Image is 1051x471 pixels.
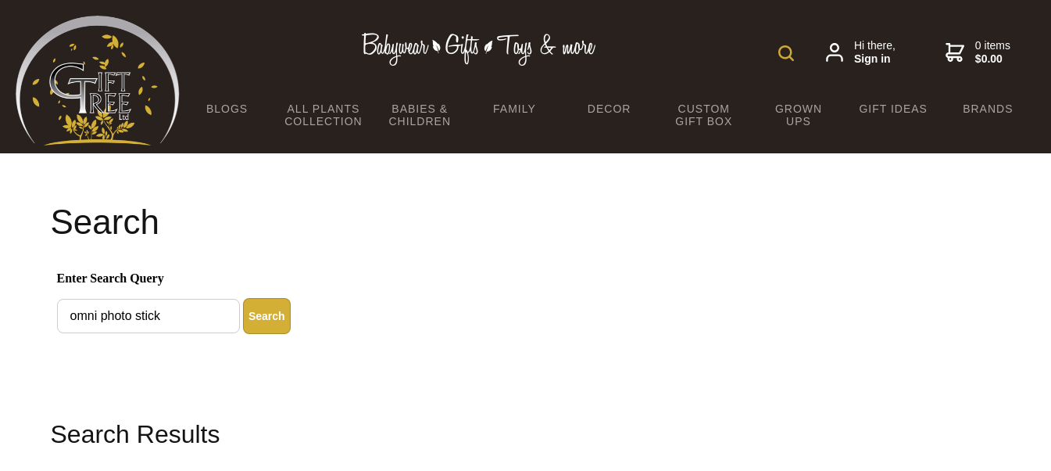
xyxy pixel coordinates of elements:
[778,45,794,61] img: product search
[57,299,240,333] input: Enter Search Query
[656,92,751,138] a: Custom Gift Box
[16,16,180,146] img: Babyware - Gifts - Toys and more...
[946,39,1010,67] a: 0 items$0.00
[51,415,1001,453] h2: Search Results
[57,269,995,292] span: Enter Search Query
[941,92,1035,125] a: Brands
[854,39,895,67] span: Hi there,
[751,92,845,138] a: Grown Ups
[180,92,274,125] a: BLOGS
[975,52,1010,67] strong: $0.00
[826,39,895,67] a: Hi there,Sign in
[373,92,467,138] a: Babies & Children
[846,92,941,125] a: Gift Ideas
[562,92,656,125] a: Decor
[854,52,895,67] strong: Sign in
[51,203,1001,241] h1: Search
[975,39,1010,67] span: 0 items
[467,92,562,125] a: Family
[362,33,596,66] img: Babywear - Gifts - Toys & more
[243,298,291,334] button: Enter Search Query
[274,92,372,138] a: All Plants Collection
